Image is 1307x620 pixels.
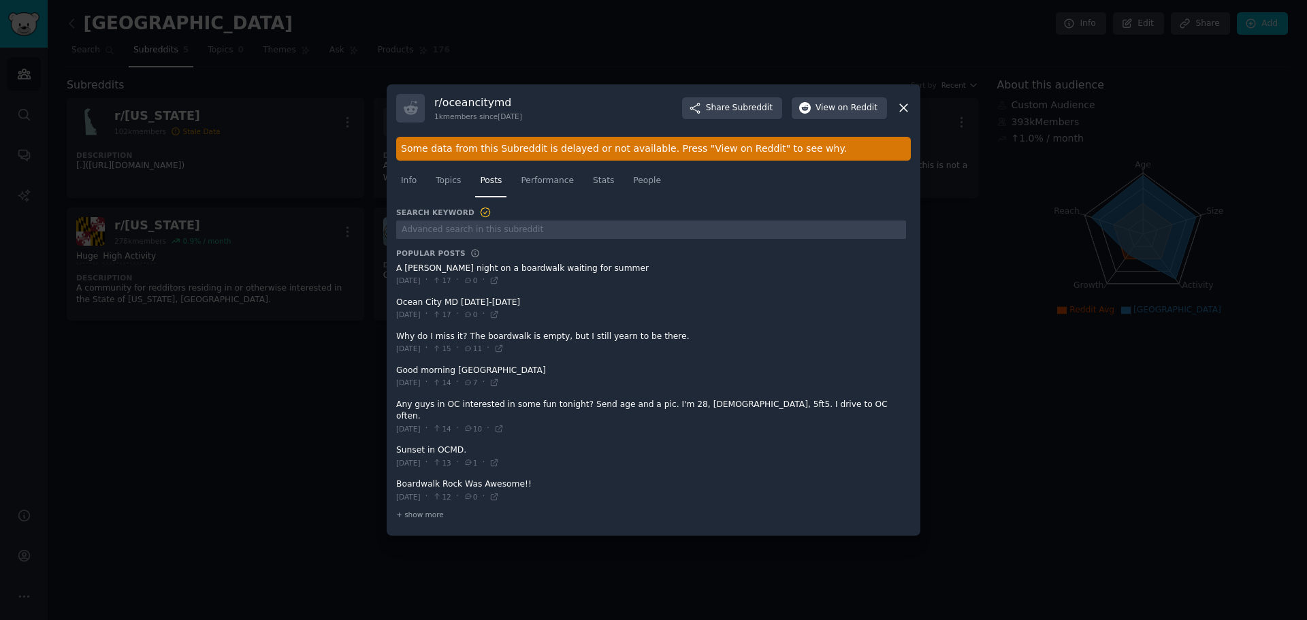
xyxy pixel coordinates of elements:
[633,175,661,187] span: People
[628,170,666,198] a: People
[396,310,421,319] span: [DATE]
[456,342,459,355] span: ·
[432,492,451,502] span: 12
[588,170,619,198] a: Stats
[396,458,421,468] span: [DATE]
[425,308,428,321] span: ·
[396,206,491,218] h3: Search Keyword
[838,102,877,114] span: on Reddit
[396,378,421,387] span: [DATE]
[456,308,459,321] span: ·
[432,424,451,434] span: 14
[456,423,459,435] span: ·
[464,344,482,353] span: 11
[432,458,451,468] span: 13
[396,510,444,519] span: + show more
[475,170,506,198] a: Posts
[425,457,428,469] span: ·
[480,175,502,187] span: Posts
[456,376,459,389] span: ·
[521,175,574,187] span: Performance
[816,102,877,114] span: View
[425,274,428,287] span: ·
[425,491,428,503] span: ·
[456,457,459,469] span: ·
[396,424,421,434] span: [DATE]
[425,376,428,389] span: ·
[396,276,421,285] span: [DATE]
[792,97,887,119] button: Viewon Reddit
[436,175,461,187] span: Topics
[432,378,451,387] span: 14
[432,310,451,319] span: 17
[487,342,489,355] span: ·
[396,344,421,353] span: [DATE]
[593,175,614,187] span: Stats
[482,376,485,389] span: ·
[487,423,489,435] span: ·
[464,424,482,434] span: 10
[434,95,522,110] h3: r/ oceancitymd
[706,102,773,114] span: Share
[482,457,485,469] span: ·
[425,342,428,355] span: ·
[396,137,911,161] div: Some data from this Subreddit is delayed or not available. Press "View on Reddit" to see why.
[464,276,478,285] span: 0
[482,491,485,503] span: ·
[396,248,466,258] h3: Popular Posts
[456,274,459,287] span: ·
[482,308,485,321] span: ·
[432,344,451,353] span: 15
[425,423,428,435] span: ·
[464,310,478,319] span: 0
[456,491,459,503] span: ·
[401,175,417,187] span: Info
[432,276,451,285] span: 17
[516,170,579,198] a: Performance
[431,170,466,198] a: Topics
[464,458,478,468] span: 1
[396,170,421,198] a: Info
[396,492,421,502] span: [DATE]
[396,221,906,239] input: Advanced search in this subreddit
[732,102,773,114] span: Subreddit
[464,492,478,502] span: 0
[682,97,782,119] button: ShareSubreddit
[434,112,522,121] div: 1k members since [DATE]
[464,378,478,387] span: 7
[482,274,485,287] span: ·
